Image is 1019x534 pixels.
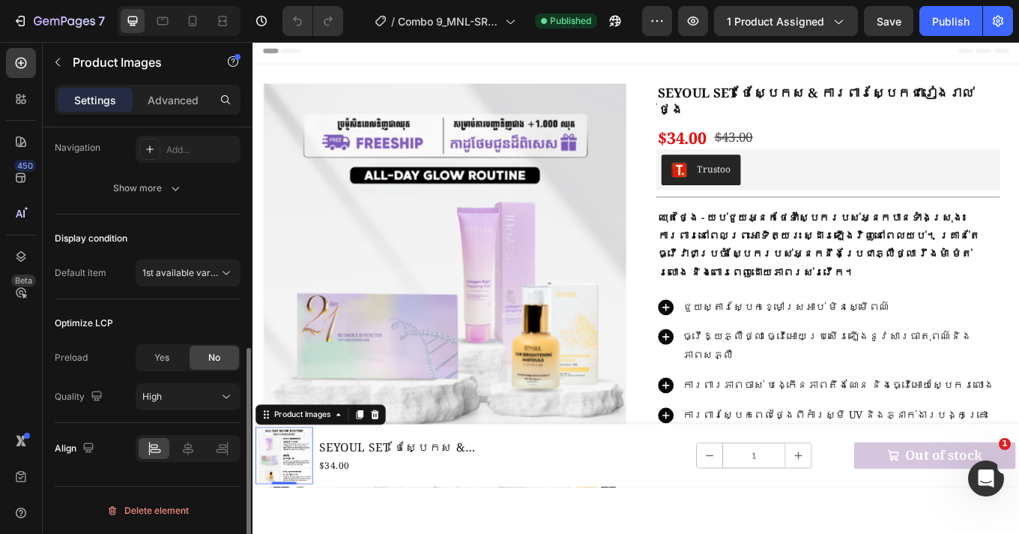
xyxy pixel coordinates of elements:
p: ការពារស្បែកពេលថ្ងៃពីកាំរស្មី UV និងភ្នាក់ងារបង្កគ្រោះថ្នាក់ [504,431,874,475]
div: Quality [55,387,106,407]
div: Align [55,439,97,459]
div: Out of stock [765,480,856,499]
span: Yes [154,351,169,364]
p: ធ្វើឱ្យភ្លឺថ្លា ធ្វើអោយប្រសើរឡើងនូវសារធាតុពណ៌និងភាពសភ្លឺ [504,339,874,382]
button: decrement [521,475,551,504]
div: Add... [166,143,237,157]
div: Undo/Redo [282,6,343,36]
h1: SEYOUL SET ថែស្បែកស & ការពារស្បែកជារៀងរាល់ថ្ងៃ [473,53,876,95]
div: Trustoo [521,145,560,161]
div: Beta [11,274,36,286]
div: Delete element [106,502,189,520]
span: Save [877,15,901,28]
div: Publish [932,13,970,29]
span: Published [550,14,591,28]
p: 7 [98,12,105,30]
div: Show more [113,181,183,196]
span: 1 product assigned [727,13,824,29]
span: No [208,351,220,364]
button: Publish [919,6,982,36]
button: Show more [55,175,241,202]
button: Delete element [55,499,241,523]
button: 1st available variant [136,259,241,286]
span: / [391,13,395,29]
h1: SEYOUL SET ថែស្បែកស & ការពារស្បែកជារៀងរាល់ថ្ងៃ [76,469,299,492]
button: 7 [6,6,112,36]
p: ជួយស្តារស្បែកខ្មៅស្រអាប់ មិនស្មើពណ៌ [504,304,874,326]
div: Navigation [55,141,100,154]
button: Trustoo [479,136,572,172]
p: Settings [74,92,116,108]
p: Product Images [73,53,200,71]
div: Preload [55,351,88,364]
div: Default item [55,266,106,280]
span: High [142,391,162,402]
span: 1 [999,438,1011,450]
div: Optimize LCP [55,316,113,330]
div: $34.00 [473,103,533,130]
img: Trustoo.png [491,145,509,163]
div: Display condition [55,232,127,245]
button: 1 product assigned [714,6,858,36]
button: High [136,383,241,410]
div: 450 [14,160,36,172]
button: Save [864,6,913,36]
iframe: Intercom live chat [968,460,1004,496]
input: quantity [551,475,625,504]
div: $34.00 [76,492,299,511]
span: Combo 9_MNL-SR21D-SAS [398,13,499,29]
button: increment [625,475,655,504]
p: ការពារភាពចាស់ បង្កើនភាពតឹងណែន និងធ្វើអោយស្បែករលោង [504,396,874,418]
iframe: Design area [253,38,1019,487]
div: $43.00 [539,105,587,127]
span: 1st available variant [142,267,226,278]
p: Advanced [148,92,199,108]
button: Out of stock [705,474,895,505]
h2: ឈុតថ្ងៃ - យប់ជួយអ្នកថែទាំស្បែករបស់អ្នកបានទាំងស្រុង៖ ការពារនៅពេលព្រះអាទិត្យរះ ស្ដារឡើងវិញនៅពេលយប់។... [473,198,876,287]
